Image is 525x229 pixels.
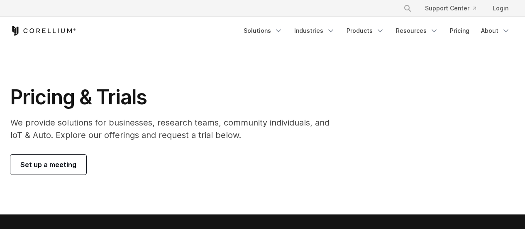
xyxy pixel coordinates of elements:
[486,1,515,16] a: Login
[20,160,76,170] span: Set up a meeting
[10,155,86,175] a: Set up a meeting
[445,23,474,38] a: Pricing
[418,1,483,16] a: Support Center
[393,1,515,16] div: Navigation Menu
[476,23,515,38] a: About
[10,26,76,36] a: Corellium Home
[391,23,443,38] a: Resources
[10,116,341,141] p: We provide solutions for businesses, research teams, community individuals, and IoT & Auto. Explo...
[10,85,341,110] h1: Pricing & Trials
[239,23,515,38] div: Navigation Menu
[289,23,340,38] a: Industries
[400,1,415,16] button: Search
[239,23,288,38] a: Solutions
[342,23,389,38] a: Products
